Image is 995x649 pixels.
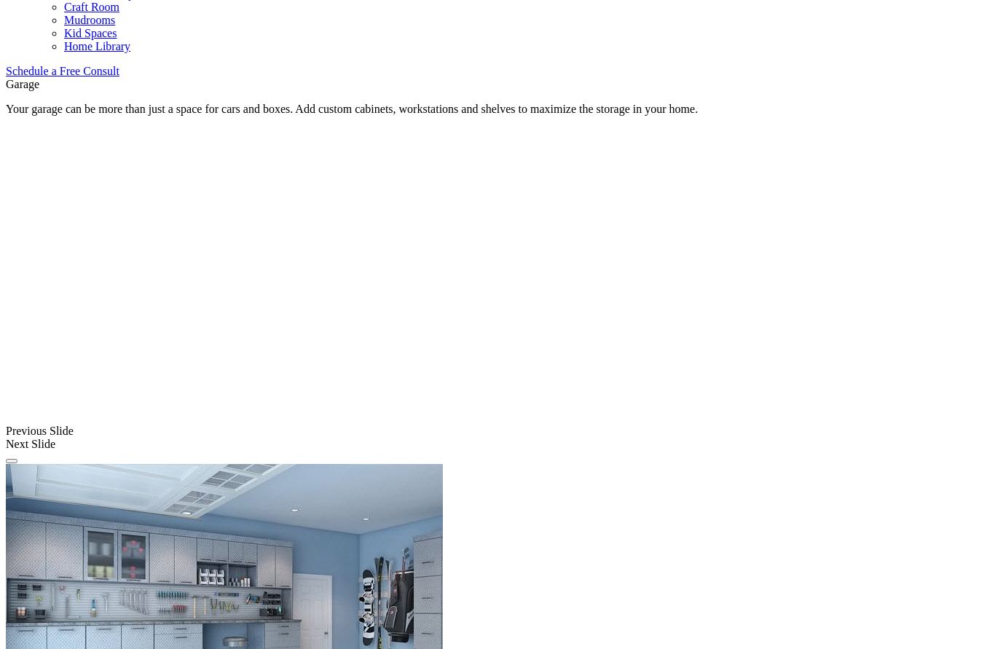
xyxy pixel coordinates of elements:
a: Schedule a Free Consult (opens a dropdown menu) [6,65,119,77]
a: Mudrooms [64,14,115,26]
p: Your garage can be more than just a space for cars and boxes. Add custom cabinets, workstations a... [6,103,989,116]
a: Home Library [64,40,130,52]
a: Craft Room [64,1,119,13]
div: Previous Slide [6,425,989,438]
div: Next Slide [6,438,989,451]
span: Garage [6,78,39,90]
button: Click here to pause slide show [6,459,17,463]
a: Kid Spaces [64,27,117,39]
